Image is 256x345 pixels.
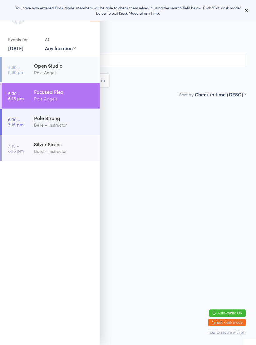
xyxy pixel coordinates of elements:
[34,62,94,69] div: Open Studio
[8,34,39,45] div: Events for
[34,69,94,76] div: Pole Angels
[34,121,94,129] div: Belle - Instructor
[8,45,23,51] a: [DATE]
[34,114,94,121] div: Pole Strong
[45,45,76,51] div: Any location
[10,29,237,35] span: [DATE] 4:30pm
[8,117,23,127] time: 6:30 - 7:15 pm
[2,109,100,135] a: 6:30 -7:15 pmPole StrongBelle - Instructor
[34,88,94,95] div: Focused Flex
[10,5,246,16] div: You have now entered Kiosk Mode. Members will be able to check themselves in using the search fie...
[8,143,24,153] time: 7:15 - 8:15 pm
[34,141,94,148] div: Silver Sirens
[34,95,94,102] div: Pole Angels
[8,65,24,75] time: 4:30 - 5:30 pm
[2,57,100,82] a: 4:30 -5:30 pmOpen StudioPole Angels
[209,309,246,317] button: Auto-cycle: ON
[2,83,100,109] a: 5:30 -6:15 pmFocused FlexPole Angels
[45,34,76,45] div: At
[209,330,246,335] button: how to secure with pin
[10,53,246,67] input: Search
[10,35,237,41] span: Pole Angels
[10,16,246,26] h2: Open Studio Check-in
[8,91,24,101] time: 5:30 - 6:15 pm
[2,135,100,161] a: 7:15 -8:15 pmSilver SirensBelle - Instructor
[179,91,194,98] label: Sort by
[34,148,94,155] div: Belle - Instructor
[10,41,246,48] span: Pole Angels Studio
[208,319,246,326] button: Exit kiosk mode
[195,91,246,98] div: Check in time (DESC)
